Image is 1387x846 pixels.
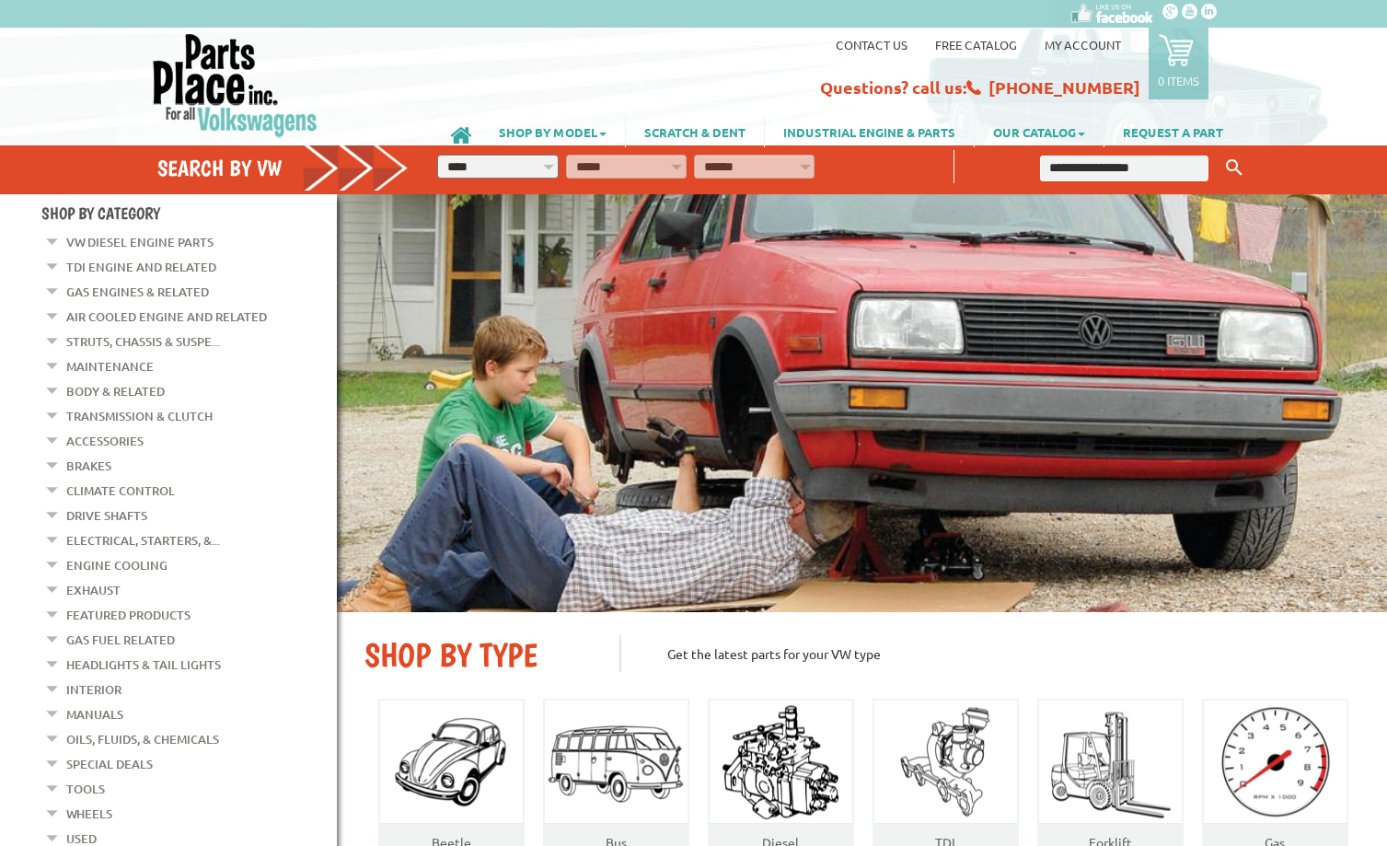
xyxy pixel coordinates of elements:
[66,429,144,453] a: Accessories
[66,678,121,701] a: Interior
[66,802,112,826] a: Wheels
[66,354,154,378] a: Maintenance
[935,37,1017,52] a: Free Catalog
[1046,700,1174,824] img: Forklift
[66,379,165,403] a: Body & Related
[157,155,410,181] h4: Search by VW
[1158,73,1199,88] p: 0 items
[480,116,625,147] a: SHOP BY MODEL
[66,603,191,627] a: Featured Products
[975,116,1104,147] a: OUR CATALOG
[66,702,123,726] a: Manuals
[66,454,111,478] a: Brakes
[66,653,221,677] a: Headlights & Tail Lights
[66,230,214,254] a: VW Diesel Engine Parts
[714,700,848,824] img: Diesel
[1104,116,1242,147] a: REQUEST A PART
[1149,28,1208,99] a: 0 items
[151,32,319,138] img: Parts Place Inc!
[626,116,764,147] a: SCRATCH & DENT
[619,635,1359,672] p: Get the latest parts for your VW type
[66,578,121,602] a: Exhaust
[380,714,523,810] img: Beatle
[545,720,688,805] img: Bus
[41,203,337,223] h4: Shop By Category
[66,255,216,279] a: TDI Engine and Related
[66,330,220,353] a: Struts, Chassis & Suspe...
[66,553,168,577] a: Engine Cooling
[885,700,1005,824] img: TDI
[836,37,907,52] a: Contact us
[765,116,974,147] a: INDUSTRIAL ENGINE & PARTS
[66,777,105,801] a: Tools
[1220,153,1248,183] button: Keyword Search
[66,528,220,552] a: Electrical, Starters, &...
[66,404,213,428] a: Transmission & Clutch
[66,628,175,652] a: Gas Fuel Related
[66,752,153,776] a: Special Deals
[1045,37,1121,52] a: My Account
[66,280,209,304] a: Gas Engines & Related
[364,635,593,675] h2: SHOP BY TYPE
[66,727,219,751] a: Oils, Fluids, & Chemicals
[66,479,175,503] a: Climate Control
[1204,702,1347,822] img: Gas
[66,305,267,329] a: Air Cooled Engine and Related
[66,504,147,527] a: Drive Shafts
